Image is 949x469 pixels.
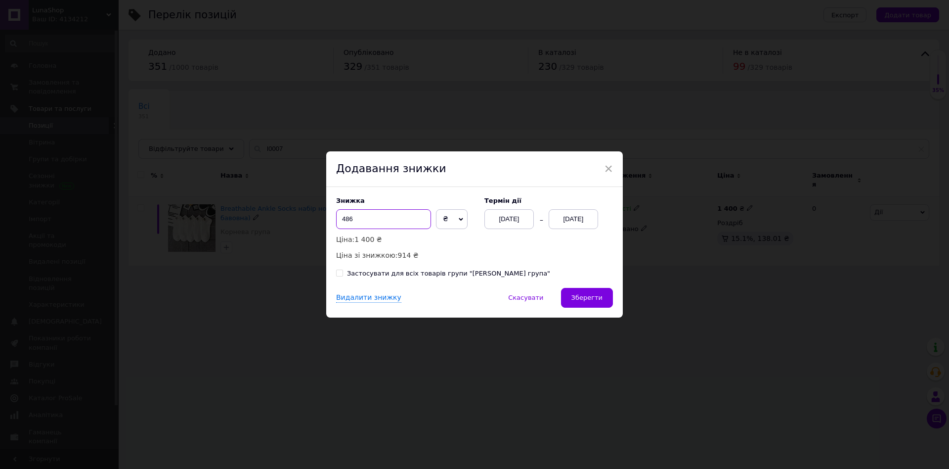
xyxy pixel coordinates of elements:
[508,294,543,301] span: Скасувати
[571,294,603,301] span: Зберегти
[484,209,534,229] div: [DATE]
[336,250,474,261] p: Ціна зі знижкою:
[354,235,382,243] span: 1 400 ₴
[336,162,446,175] span: Додавання знижки
[336,234,474,245] p: Ціна:
[561,288,613,308] button: Зберегти
[498,288,554,308] button: Скасувати
[549,209,598,229] div: [DATE]
[347,269,550,278] div: Застосувати для всіх товарів групи "[PERSON_NAME] група"
[443,215,448,223] span: ₴
[336,209,431,229] input: 0
[484,197,613,204] label: Термін дії
[336,293,401,303] div: Видалити знижку
[398,251,419,259] span: 914 ₴
[604,160,613,177] span: ×
[336,197,365,204] span: Знижка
